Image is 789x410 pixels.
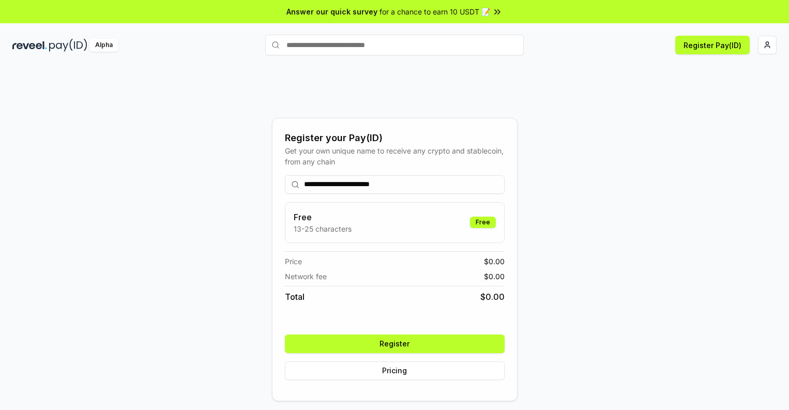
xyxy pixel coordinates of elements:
[12,39,47,52] img: reveel_dark
[294,211,352,223] h3: Free
[285,361,505,380] button: Pricing
[285,335,505,353] button: Register
[480,291,505,303] span: $ 0.00
[89,39,118,52] div: Alpha
[285,145,505,167] div: Get your own unique name to receive any crypto and stablecoin, from any chain
[285,271,327,282] span: Network fee
[675,36,750,54] button: Register Pay(ID)
[380,6,490,17] span: for a chance to earn 10 USDT 📝
[286,6,377,17] span: Answer our quick survey
[285,256,302,267] span: Price
[285,131,505,145] div: Register your Pay(ID)
[484,256,505,267] span: $ 0.00
[470,217,496,228] div: Free
[285,291,305,303] span: Total
[484,271,505,282] span: $ 0.00
[294,223,352,234] p: 13-25 characters
[49,39,87,52] img: pay_id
